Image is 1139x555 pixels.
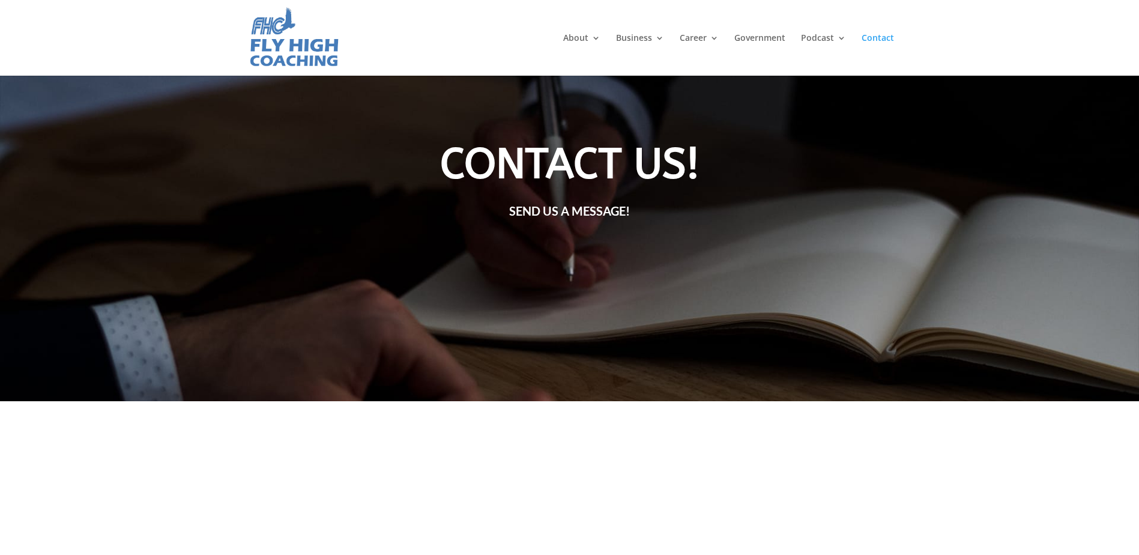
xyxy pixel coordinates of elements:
[801,34,846,76] a: Podcast
[246,133,894,202] h1: CONTACT US!
[248,6,340,70] img: Fly High Coaching
[680,34,719,76] a: Career
[734,34,785,76] a: Government
[563,34,600,76] a: About
[862,34,894,76] a: Contact
[616,34,664,76] a: Business
[246,202,894,226] h3: Send us a message!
